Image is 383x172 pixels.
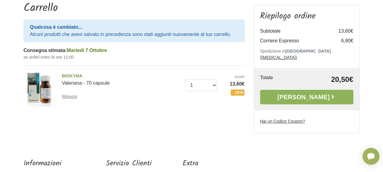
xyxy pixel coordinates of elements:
[67,48,107,53] span: Martedì 7 Ottobre
[183,159,223,168] h5: Extra
[62,73,180,86] a: BIOKYMAValeriana - 70 capsule
[24,54,245,60] small: se ordini entro le ore 12:00
[62,73,180,80] span: BIOKYMA
[260,118,305,125] label: Hai un Codice Coupon?
[30,24,82,30] strong: Qualcosa è cambiato...
[21,70,58,106] img: Valeriana - 70 capsule
[24,159,75,168] h5: Informazioni
[24,47,245,54] div: Consegna stimata:
[362,148,379,165] iframe: Smartsupp widget button
[24,2,245,15] h1: Carrello
[62,94,77,99] small: Rimuovi
[231,89,245,96] span: - 15%
[329,36,353,46] td: 6,90€
[24,20,245,42] div: Alcuni prodotti che avevi salvato in precedenza sono stati aggiunti nuovamente al tuo carrello.
[260,119,305,124] u: Hai un Codice Coupon?
[260,90,353,104] a: [PERSON_NAME]
[260,48,353,61] p: Spedizione in
[222,80,245,88] span: 13,60€
[329,26,353,36] td: 13,60€
[260,36,329,46] td: Corriere Espresso
[294,74,353,85] td: 20,50€
[222,74,245,80] del: 16,00€
[260,74,294,85] td: Totale
[62,92,80,100] a: Rimuovi
[260,55,297,60] a: ([MEDICAL_DATA])
[106,159,152,168] h5: Servizio Clienti
[286,49,331,54] b: [GEOGRAPHIC_DATA]
[260,26,329,36] td: Subtotale
[260,11,353,21] h3: Riepilogo ordine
